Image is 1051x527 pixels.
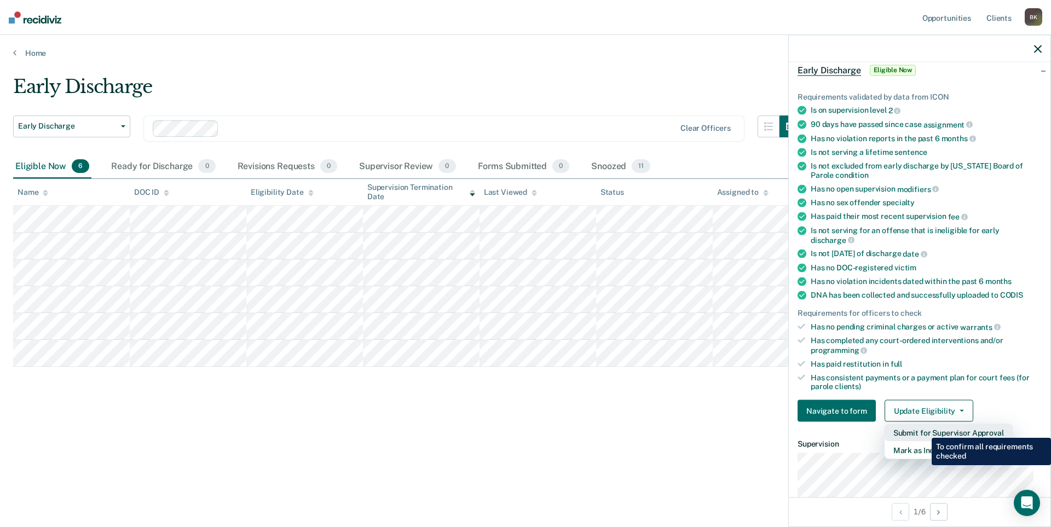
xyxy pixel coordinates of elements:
[13,76,801,107] div: Early Discharge
[811,212,1042,222] div: Has paid their most recent supervision
[18,121,117,131] span: Early Discharge
[198,159,215,173] span: 0
[632,159,650,173] span: 11
[960,322,1001,331] span: warrants
[680,124,731,133] div: Clear officers
[320,159,337,173] span: 0
[251,188,314,197] div: Eligibility Date
[1025,8,1042,26] div: B K
[789,497,1050,526] div: 1 / 6
[892,503,909,520] button: Previous Opportunity
[811,336,1042,355] div: Has completed any court-ordered interventions and/or
[930,503,948,520] button: Next Opportunity
[109,155,217,179] div: Ready for Discharge
[476,155,572,179] div: Forms Submitted
[948,212,968,221] span: fee
[897,184,939,193] span: modifiers
[1000,291,1023,299] span: CODIS
[885,424,1013,442] button: Submit for Supervisor Approval
[798,309,1042,318] div: Requirements for officers to check
[811,198,1042,207] div: Has no sex offender
[811,226,1042,245] div: Is not serving for an offense that is ineligible for early
[798,400,880,422] a: Navigate to form link
[811,134,1042,143] div: Has no violation reports in the past 6
[811,373,1042,391] div: Has consistent payments or a payment plan for court fees (for parole
[367,183,475,201] div: Supervision Termination Date
[9,11,61,24] img: Recidiviz
[811,249,1042,259] div: Is not [DATE] of discharge
[357,155,458,179] div: Supervisor Review
[717,188,769,197] div: Assigned to
[13,48,1038,58] a: Home
[811,120,1042,130] div: 90 days have passed since case
[811,346,867,355] span: programming
[894,148,927,157] span: sentence
[552,159,569,173] span: 0
[835,382,861,391] span: clients)
[235,155,339,179] div: Revisions Requests
[942,134,976,143] span: months
[798,439,1042,449] dt: Supervision
[72,159,89,173] span: 6
[811,322,1042,332] div: Has no pending criminal charges or active
[484,188,537,197] div: Last Viewed
[798,400,876,422] button: Navigate to form
[835,171,869,179] span: condition
[811,106,1042,115] div: Is on supervision level
[13,155,91,179] div: Eligible Now
[811,161,1042,180] div: Is not excluded from early discharge by [US_STATE] Board of Parole
[811,235,854,244] span: discharge
[798,65,861,76] span: Early Discharge
[1014,490,1040,516] div: Open Intercom Messenger
[811,359,1042,368] div: Has paid restitution in
[18,188,48,197] div: Name
[134,188,169,197] div: DOC ID
[600,188,624,197] div: Status
[789,53,1050,88] div: Early DischargeEligible Now
[885,400,973,422] button: Update Eligibility
[985,277,1012,286] span: months
[811,148,1042,157] div: Is not serving a lifetime
[885,442,1013,459] button: Mark as Ineligible
[882,198,915,207] span: specialty
[894,263,916,272] span: victim
[798,92,1042,101] div: Requirements validated by data from ICON
[811,277,1042,286] div: Has no violation incidents dated within the past 6
[923,120,973,129] span: assignment
[811,263,1042,273] div: Has no DOC-registered
[811,184,1042,194] div: Has no open supervision
[891,359,902,368] span: full
[903,250,927,258] span: date
[589,155,652,179] div: Snoozed
[888,106,901,115] span: 2
[438,159,455,173] span: 0
[811,291,1042,300] div: DNA has been collected and successfully uploaded to
[870,65,916,76] span: Eligible Now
